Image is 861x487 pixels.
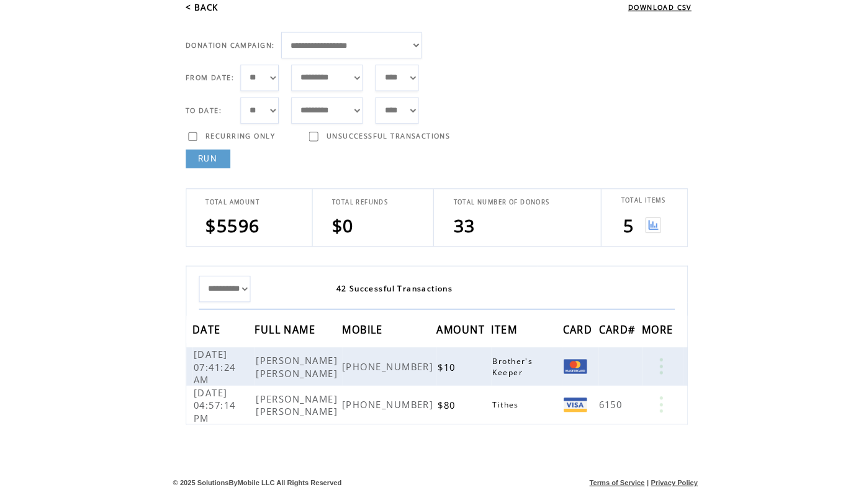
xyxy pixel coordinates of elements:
[557,355,580,370] img: Mastercard
[614,194,658,202] span: TOTAL ITEMS
[184,40,272,49] span: DONATION CAMPAIGN:
[191,322,222,329] a: DATE
[432,316,483,339] span: AMOUNT
[639,473,641,481] span: |
[253,350,337,375] span: [PERSON_NAME] [PERSON_NAME]
[583,473,638,481] a: Terms of Service
[635,316,669,339] span: MORE
[433,357,454,369] span: $10
[338,322,382,329] a: MOBILE
[203,130,272,139] span: RECURRING ONLY
[557,393,580,407] img: Visa
[184,148,228,166] a: RUN
[486,316,515,339] span: ITEM
[644,473,690,481] a: Privacy Policy
[486,322,515,329] a: ITEM
[616,211,626,235] span: 5
[192,344,233,381] span: [DATE] 07:41:24 AM
[592,316,632,339] span: CARD#
[338,394,432,406] span: [PHONE_NUMBER]
[433,394,454,407] span: $80
[171,473,338,481] span: © 2025 SolutionsByMobile LLC All Rights Reserved
[328,211,350,235] span: $0
[487,395,516,406] span: Tithes
[204,196,257,204] span: TOTAL AMOUNT
[204,211,258,235] span: $5596
[432,322,483,329] a: AMOUNT
[448,211,470,235] span: 33
[184,73,232,81] span: FROM DATE:
[621,3,684,12] a: DOWNLOAD CSV
[556,322,588,329] a: CARD
[252,316,315,339] span: FULL NAME
[184,105,220,114] span: TO DATE:
[184,2,216,13] a: < BACK
[333,280,448,291] span: 42 Successful Transactions
[487,352,527,373] span: Brother's Keeper
[592,322,632,329] a: CARD#
[556,316,588,339] span: CARD
[328,196,384,204] span: TOTAL REFUNDS
[323,130,445,139] span: UNSUCCESSFUL TRANSACTIONS
[252,322,315,329] a: FULL NAME
[191,316,222,339] span: DATE
[638,215,654,230] img: View graph
[338,316,382,339] span: MOBILE
[448,196,543,204] span: TOTAL NUMBER OF DONORS
[592,394,618,406] span: 6150
[192,382,233,419] span: [DATE] 04:57:14 PM
[253,388,337,413] span: [PERSON_NAME] [PERSON_NAME]
[338,356,432,368] span: [PHONE_NUMBER]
